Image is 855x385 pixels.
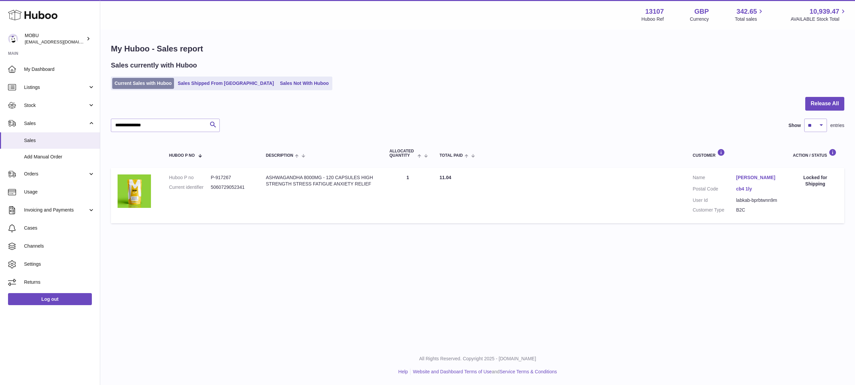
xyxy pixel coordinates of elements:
span: Description [266,153,293,158]
dd: 5060729052341 [211,184,252,190]
span: 342.65 [736,7,757,16]
span: Sales [24,120,88,127]
dd: P-917267 [211,174,252,181]
span: Invoicing and Payments [24,207,88,213]
label: Show [789,122,801,129]
span: Cases [24,225,95,231]
strong: 13107 [645,7,664,16]
span: AVAILABLE Stock Total [791,16,847,22]
div: Locked for Shipping [793,174,838,187]
div: Action / Status [793,149,838,158]
strong: GBP [694,7,709,16]
span: Usage [24,189,95,195]
dt: Customer Type [693,207,736,213]
a: Log out [8,293,92,305]
dt: Name [693,174,736,182]
div: Currency [690,16,709,22]
dt: Huboo P no [169,174,211,181]
h1: My Huboo - Sales report [111,43,844,54]
span: ALLOCATED Quantity [389,149,416,158]
a: Help [398,369,408,374]
span: Returns [24,279,95,285]
img: mo@mobu.co.uk [8,34,18,44]
a: Current Sales with Huboo [112,78,174,89]
dd: labkab-bprbtwnn9m [736,197,780,204]
span: Listings [24,84,88,91]
div: Customer [693,149,780,158]
img: $_57.PNG [118,174,151,208]
a: 342.65 Total sales [735,7,764,22]
span: [EMAIL_ADDRESS][DOMAIN_NAME] [25,39,98,44]
a: 10,939.47 AVAILABLE Stock Total [791,7,847,22]
span: Huboo P no [169,153,195,158]
a: [PERSON_NAME] [736,174,780,181]
div: Huboo Ref [642,16,664,22]
dt: User Id [693,197,736,204]
span: Settings [24,261,95,267]
span: 11.04 [440,175,451,180]
span: Add Manual Order [24,154,95,160]
h2: Sales currently with Huboo [111,61,197,70]
span: Orders [24,171,88,177]
div: ASHWAGANDHA 8000MG - 120 CAPSULES HIGH STRENGTH STRESS FATIGUE ANXIETY RELIEF [266,174,376,187]
td: 1 [383,168,433,223]
span: 10,939.47 [810,7,839,16]
dt: Current identifier [169,184,211,190]
span: Stock [24,102,88,109]
span: My Dashboard [24,66,95,73]
span: Channels [24,243,95,249]
dt: Postal Code [693,186,736,194]
p: All Rights Reserved. Copyright 2025 - [DOMAIN_NAME] [106,356,850,362]
a: Sales Shipped From [GEOGRAPHIC_DATA] [175,78,276,89]
a: Website and Dashboard Terms of Use [413,369,492,374]
a: Service Terms & Conditions [500,369,557,374]
span: Total sales [735,16,764,22]
a: Sales Not With Huboo [278,78,331,89]
dd: B2C [736,207,780,213]
a: cb4 1ly [736,186,780,192]
div: MOBU [25,32,85,45]
button: Release All [805,97,844,111]
span: Total paid [440,153,463,158]
span: Sales [24,137,95,144]
span: entries [830,122,844,129]
li: and [410,369,557,375]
